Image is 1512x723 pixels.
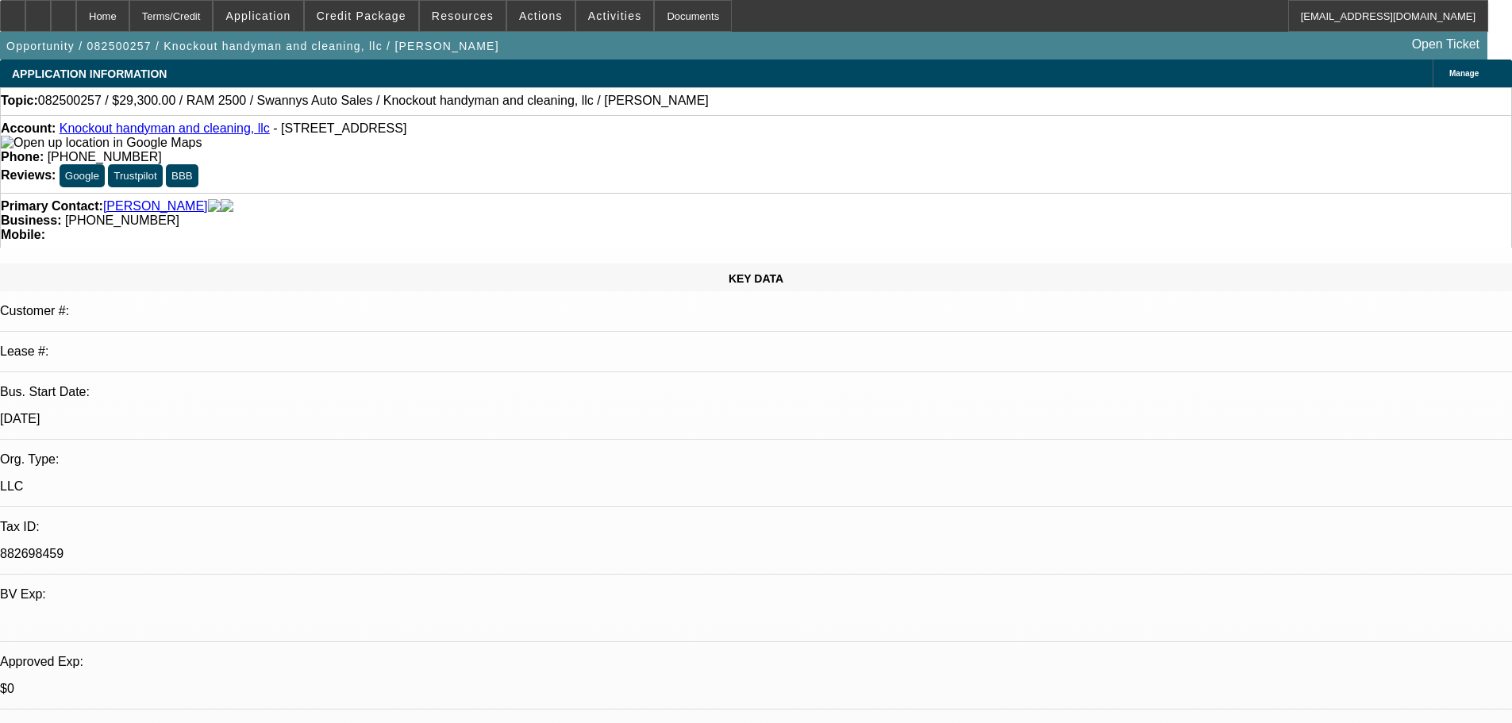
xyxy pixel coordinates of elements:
button: BBB [166,164,198,187]
span: - [STREET_ADDRESS] [273,121,406,135]
span: Manage [1449,69,1479,78]
img: Open up location in Google Maps [1,136,202,150]
button: Activities [576,1,654,31]
span: Activities [588,10,642,22]
a: Open Ticket [1406,31,1486,58]
strong: Reviews: [1,168,56,182]
button: Trustpilot [108,164,162,187]
strong: Business: [1,213,61,227]
button: Application [214,1,302,31]
strong: Phone: [1,150,44,163]
strong: Topic: [1,94,38,108]
a: [PERSON_NAME] [103,199,208,213]
a: View Google Maps [1,136,202,149]
span: APPLICATION INFORMATION [12,67,167,80]
span: Actions [519,10,563,22]
button: Google [60,164,105,187]
strong: Account: [1,121,56,135]
span: Opportunity / 082500257 / Knockout handyman and cleaning, llc / [PERSON_NAME] [6,40,499,52]
span: 082500257 / $29,300.00 / RAM 2500 / Swannys Auto Sales / Knockout handyman and cleaning, llc / [P... [38,94,709,108]
span: [PHONE_NUMBER] [65,213,179,227]
button: Credit Package [305,1,418,31]
img: facebook-icon.png [208,199,221,213]
span: Credit Package [317,10,406,22]
span: KEY DATA [729,272,783,285]
strong: Mobile: [1,228,45,241]
span: [PHONE_NUMBER] [48,150,162,163]
span: Application [225,10,290,22]
img: linkedin-icon.png [221,199,233,213]
button: Actions [507,1,575,31]
span: Resources [432,10,494,22]
button: Resources [420,1,506,31]
strong: Primary Contact: [1,199,103,213]
a: Knockout handyman and cleaning, llc [60,121,270,135]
